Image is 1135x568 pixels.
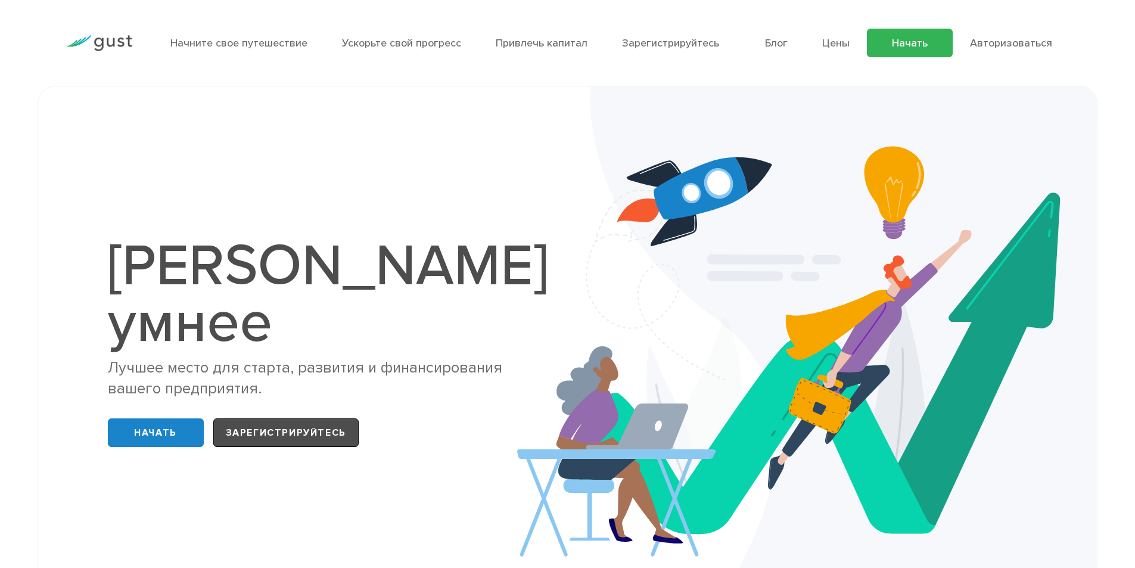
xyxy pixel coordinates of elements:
img: Логотип Порыва [66,35,132,51]
a: Зарегистрируйтесь [622,37,719,49]
a: Привлечь капитал [496,37,587,49]
font: Зарегистрируйтесь [226,427,346,439]
a: Начать [108,418,204,447]
font: Лучшее место для старта, развития и финансирования вашего предприятия. [108,358,502,398]
font: Начать [892,37,928,49]
a: Цены [822,37,850,49]
a: Ускорьте свой прогресс [342,37,461,49]
a: Начать [867,29,953,57]
font: [PERSON_NAME] умнее [108,232,548,356]
a: Авторизоваться [970,37,1052,49]
a: Начните свое путешествие [170,37,307,49]
a: Зарегистрируйтесь [213,418,359,447]
font: Начать [134,427,177,439]
a: Блог [765,37,788,49]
